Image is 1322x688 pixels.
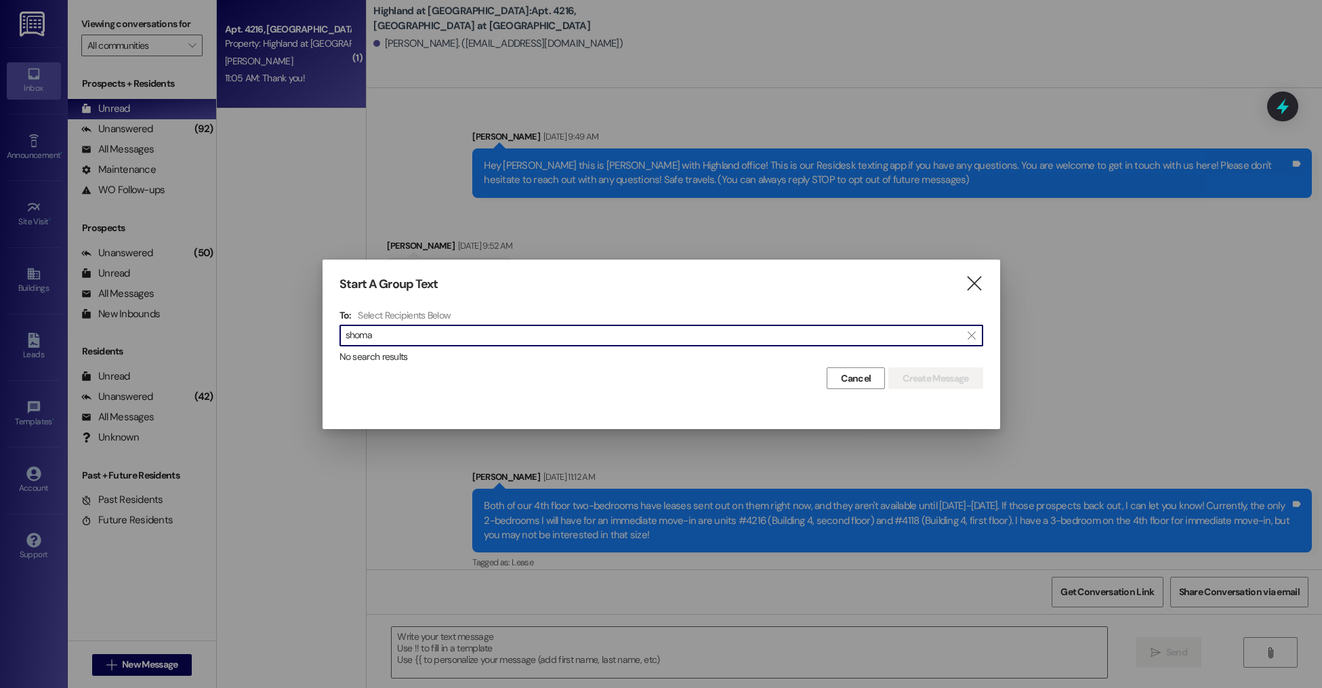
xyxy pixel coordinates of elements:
[358,309,451,321] h4: Select Recipients Below
[339,309,352,321] h3: To:
[339,277,438,292] h3: Start A Group Text
[346,326,961,345] input: Search for any contact or apartment
[888,367,983,389] button: Create Message
[965,277,983,291] i: 
[841,371,871,386] span: Cancel
[903,371,968,386] span: Create Message
[339,350,983,364] div: No search results
[968,330,975,341] i: 
[827,367,885,389] button: Cancel
[961,325,983,346] button: Clear text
